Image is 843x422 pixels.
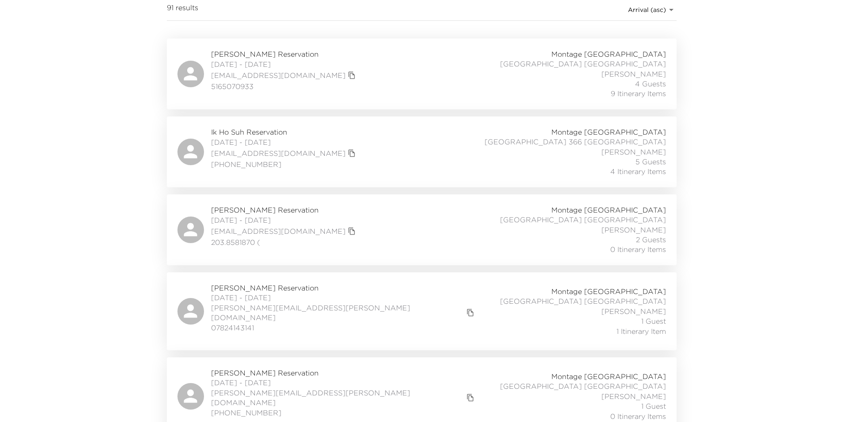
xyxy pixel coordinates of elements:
[346,225,358,237] button: copy primary member email
[551,372,666,381] span: Montage [GEOGRAPHIC_DATA]
[211,408,477,418] span: [PHONE_NUMBER]
[346,147,358,159] button: copy primary member email
[167,194,677,265] a: [PERSON_NAME] Reservation[DATE] - [DATE][EMAIL_ADDRESS][DOMAIN_NAME]copy primary member email203....
[211,127,358,137] span: Ik Ho Suh Reservation
[211,70,346,80] a: [EMAIL_ADDRESS][DOMAIN_NAME]
[601,225,666,235] span: [PERSON_NAME]
[635,157,666,166] span: 5 Guests
[551,127,666,137] span: Montage [GEOGRAPHIC_DATA]
[601,306,666,316] span: [PERSON_NAME]
[211,226,346,236] a: [EMAIL_ADDRESS][DOMAIN_NAME]
[635,79,666,89] span: 4 Guests
[167,3,198,17] span: 91 results
[167,272,677,350] a: [PERSON_NAME] Reservation[DATE] - [DATE][PERSON_NAME][EMAIL_ADDRESS][PERSON_NAME][DOMAIN_NAME]cop...
[500,215,666,225] span: [GEOGRAPHIC_DATA] [GEOGRAPHIC_DATA]
[611,89,666,98] span: 9 Itinerary Items
[610,411,666,421] span: 0 Itinerary Items
[601,391,666,401] span: [PERSON_NAME]
[346,69,358,81] button: copy primary member email
[500,59,666,69] span: [GEOGRAPHIC_DATA] [GEOGRAPHIC_DATA]
[551,49,666,59] span: Montage [GEOGRAPHIC_DATA]
[610,166,666,176] span: 4 Itinerary Items
[211,215,358,225] span: [DATE] - [DATE]
[500,296,666,306] span: [GEOGRAPHIC_DATA] [GEOGRAPHIC_DATA]
[211,49,358,59] span: [PERSON_NAME] Reservation
[464,391,477,404] button: copy primary member email
[485,137,666,147] span: [GEOGRAPHIC_DATA] 366 [GEOGRAPHIC_DATA]
[211,378,477,387] span: [DATE] - [DATE]
[500,381,666,391] span: [GEOGRAPHIC_DATA] [GEOGRAPHIC_DATA]
[211,205,358,215] span: [PERSON_NAME] Reservation
[167,39,677,109] a: [PERSON_NAME] Reservation[DATE] - [DATE][EMAIL_ADDRESS][DOMAIN_NAME]copy primary member email5165...
[211,59,358,69] span: [DATE] - [DATE]
[211,81,358,91] span: 5165070933
[464,306,477,319] button: copy primary member email
[211,368,477,378] span: [PERSON_NAME] Reservation
[601,69,666,79] span: [PERSON_NAME]
[641,401,666,411] span: 1 Guest
[211,283,477,293] span: [PERSON_NAME] Reservation
[211,303,465,323] a: [PERSON_NAME][EMAIL_ADDRESS][PERSON_NAME][DOMAIN_NAME]
[551,205,666,215] span: Montage [GEOGRAPHIC_DATA]
[628,6,666,14] span: Arrival (asc)
[167,116,677,187] a: Ik Ho Suh Reservation[DATE] - [DATE][EMAIL_ADDRESS][DOMAIN_NAME]copy primary member email[PHONE_N...
[211,148,346,158] a: [EMAIL_ADDRESS][DOMAIN_NAME]
[211,388,465,408] a: [PERSON_NAME][EMAIL_ADDRESS][PERSON_NAME][DOMAIN_NAME]
[616,326,666,336] span: 1 Itinerary Item
[636,235,666,244] span: 2 Guests
[211,159,358,169] span: [PHONE_NUMBER]
[551,286,666,296] span: Montage [GEOGRAPHIC_DATA]
[211,323,477,333] span: 07824143141
[610,244,666,254] span: 0 Itinerary Items
[211,237,358,247] span: 203.8581870 (
[211,293,477,302] span: [DATE] - [DATE]
[641,316,666,326] span: 1 Guest
[601,147,666,157] span: [PERSON_NAME]
[211,137,358,147] span: [DATE] - [DATE]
